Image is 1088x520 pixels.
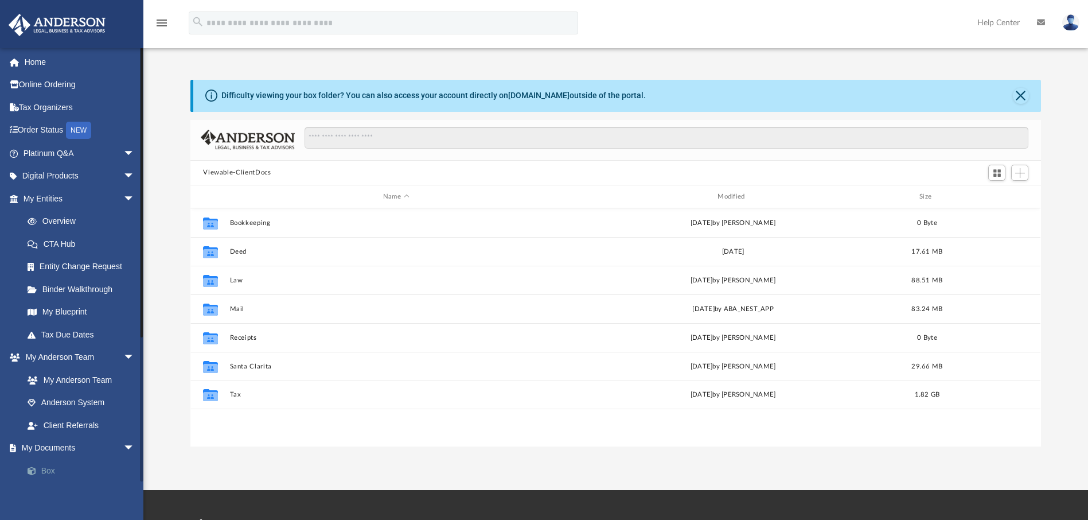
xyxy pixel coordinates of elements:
button: Bookkeeping [230,219,562,227]
a: Platinum Q&Aarrow_drop_down [8,142,152,165]
div: [DATE] by [PERSON_NAME] [567,275,899,286]
a: Anderson System [16,391,146,414]
a: Client Referrals [16,414,146,437]
a: My Documentsarrow_drop_down [8,437,152,460]
div: [DATE] by ABA_NEST_APP [567,304,899,315]
span: 83.24 MB [912,306,943,312]
span: arrow_drop_down [123,437,146,460]
a: Binder Walkthrough [16,278,152,301]
span: arrow_drop_down [123,346,146,370]
div: id [956,192,1036,202]
button: Mail [230,305,562,313]
a: Box [16,459,152,482]
input: Search files and folders [305,127,1028,149]
i: search [192,15,204,28]
div: [DATE] by [PERSON_NAME] [567,218,899,228]
a: Entity Change Request [16,255,152,278]
a: [DOMAIN_NAME] [508,91,570,100]
a: My Blueprint [16,301,146,324]
div: grid [190,208,1040,446]
button: Close [1013,88,1029,104]
img: Anderson Advisors Platinum Portal [5,14,109,36]
div: [DATE] by [PERSON_NAME] [567,362,899,372]
div: id [196,192,224,202]
button: Santa Clarita [230,363,562,370]
a: menu [155,22,169,30]
a: My Anderson Teamarrow_drop_down [8,346,146,369]
a: Online Ordering [8,73,152,96]
button: Add [1011,165,1028,181]
span: 0 Byte [918,335,938,341]
span: arrow_drop_down [123,187,146,211]
button: Viewable-ClientDocs [203,168,271,178]
div: Name [229,192,562,202]
div: Size [904,192,950,202]
a: Tax Organizers [8,96,152,119]
span: 88.51 MB [912,277,943,284]
button: Receipts [230,334,562,342]
a: Home [8,51,152,73]
span: 17.61 MB [912,249,943,255]
a: My Entitiesarrow_drop_down [8,187,152,210]
div: NEW [66,122,91,139]
button: Tax [230,391,562,399]
a: Tax Due Dates [16,323,152,346]
button: Law [230,277,562,284]
div: [DATE] by [PERSON_NAME] [567,390,899,401]
span: 29.66 MB [912,363,943,370]
button: Switch to Grid View [988,165,1005,181]
a: My Anderson Team [16,368,141,391]
span: arrow_drop_down [123,165,146,188]
div: [DATE] [567,247,899,257]
span: arrow_drop_down [123,142,146,165]
div: Difficulty viewing your box folder? You can also access your account directly on outside of the p... [221,90,646,102]
i: menu [155,16,169,30]
a: CTA Hub [16,232,152,255]
div: [DATE] by [PERSON_NAME] [567,333,899,343]
a: Overview [16,210,152,233]
img: User Pic [1062,14,1079,31]
span: 0 Byte [918,220,938,226]
button: Deed [230,248,562,255]
a: Digital Productsarrow_drop_down [8,165,152,188]
span: 1.82 GB [915,392,940,398]
a: Order StatusNEW [8,119,152,142]
div: Modified [567,192,899,202]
